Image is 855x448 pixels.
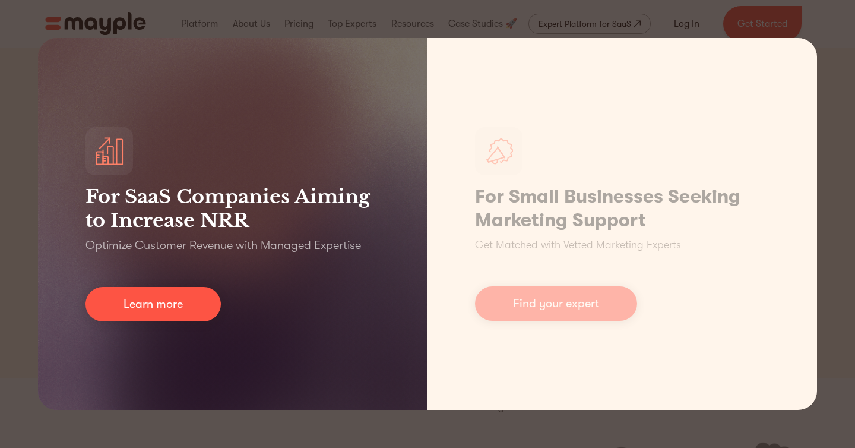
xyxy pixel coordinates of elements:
[475,286,637,321] a: Find your expert
[475,185,769,232] h1: For Small Businesses Seeking Marketing Support
[85,237,361,254] p: Optimize Customer Revenue with Managed Expertise
[85,287,221,321] a: Learn more
[475,237,681,253] p: Get Matched with Vetted Marketing Experts
[85,185,380,232] h3: For SaaS Companies Aiming to Increase NRR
